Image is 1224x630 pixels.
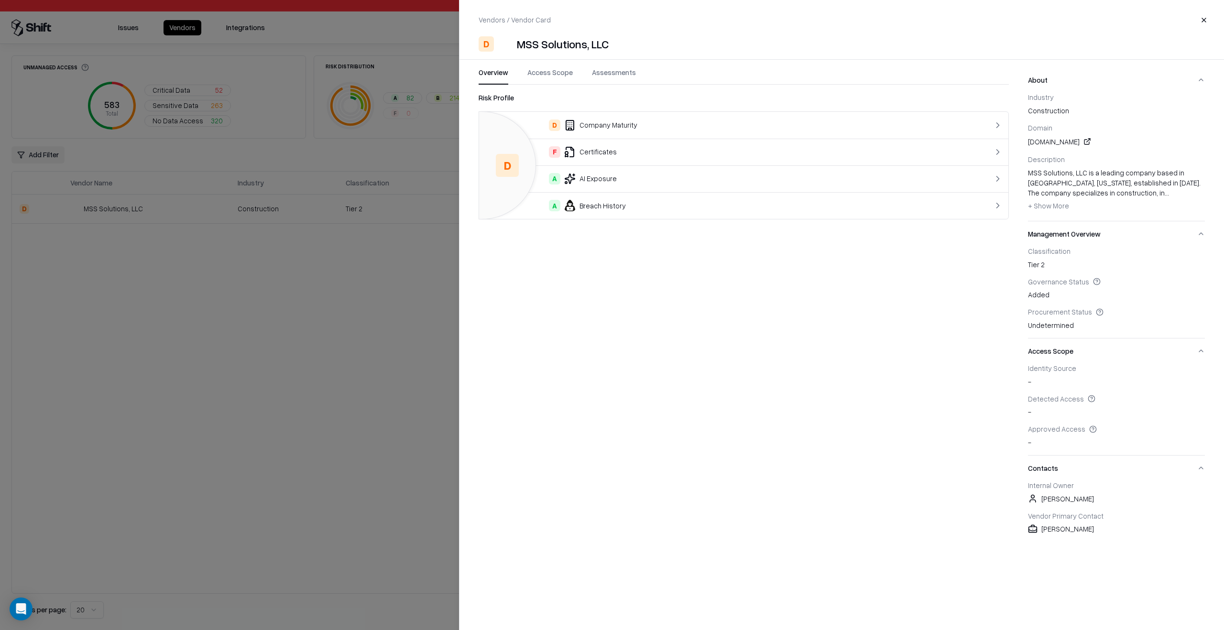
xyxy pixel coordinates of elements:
div: Domain [1028,123,1205,132]
span: + Show More [1028,201,1069,210]
button: Access Scope [527,67,573,85]
div: Undetermined [1028,307,1205,330]
div: [DOMAIN_NAME] [1028,136,1205,147]
button: Overview [479,67,508,85]
button: About [1028,67,1205,93]
div: Certificates [487,146,941,158]
div: - [1028,364,1205,387]
div: - [1028,394,1205,417]
p: Vendors / Vendor Card [479,15,551,25]
div: F [549,146,560,158]
div: Detected Access [1028,394,1205,403]
div: Identity Source [1028,364,1205,372]
div: D [479,36,494,52]
div: Breach History [487,200,941,211]
div: MSS Solutions, LLC [517,36,609,52]
img: MSS Solutions, LLC [498,36,513,52]
div: D [549,119,560,131]
div: Added [1028,277,1205,300]
span: ... [1165,188,1169,197]
div: About [1028,93,1205,221]
button: Contacts [1028,456,1205,481]
div: Procurement Status [1028,307,1205,316]
span: [PERSON_NAME] [1041,494,1094,504]
div: A [549,173,560,185]
div: Risk Profile [479,92,1009,104]
div: Internal Owner [1028,481,1205,489]
button: Access Scope [1028,338,1205,364]
div: Description [1028,155,1205,163]
div: A [549,200,560,211]
div: Governance Status [1028,277,1205,286]
div: Vendor Primary Contact [1028,511,1205,520]
button: Assessments [592,67,636,85]
span: [PERSON_NAME] [1041,524,1094,534]
div: Tier 2 [1028,247,1205,270]
div: Company Maturity [487,119,941,131]
div: Classification [1028,247,1205,255]
div: D [496,154,519,177]
div: Access Scope [1028,364,1205,455]
div: Contacts [1028,481,1205,542]
span: construction [1028,106,1205,116]
div: AI Exposure [487,173,941,185]
button: + Show More [1028,198,1069,213]
div: Approved Access [1028,424,1205,433]
div: - [1028,424,1205,447]
button: Management Overview [1028,221,1205,247]
div: Management Overview [1028,247,1205,338]
div: MSS Solutions, LLC is a leading company based in [GEOGRAPHIC_DATA], [US_STATE], established in [D... [1028,168,1205,213]
div: Industry [1028,93,1205,101]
